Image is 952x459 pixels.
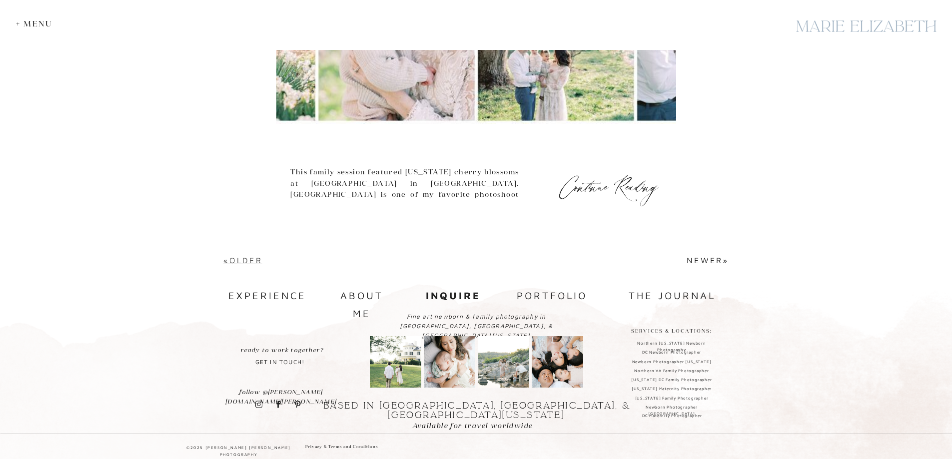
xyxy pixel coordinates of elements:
p: Available for travel worldwide [412,420,541,430]
div: + Menu [16,19,57,28]
a: about me [329,287,395,304]
a: the journal [620,287,725,304]
a: Newborn Photographer [US_STATE] [625,359,719,366]
a: «Older [223,256,262,265]
a: get in touch! [250,345,310,370]
p: ©2025 [PERSON_NAME] [PERSON_NAME] Photography [173,444,304,453]
b: inquire [426,290,481,301]
h2: Services & locations: [630,327,713,336]
a: DC Maternity Photographer [626,413,719,420]
a: [US_STATE] Maternity Photographer [625,386,719,393]
a: Northern VA Family Photographer [625,368,719,375]
p: Based in [GEOGRAPHIC_DATA], [GEOGRAPHIC_DATA], & [GEOGRAPHIC_DATA][US_STATE] [304,401,649,414]
a: DC Newborn Photographer [625,349,719,357]
a: experience [228,287,303,305]
a: inquire [422,287,485,303]
a: Northern [US_STATE] Newborn Photography [625,340,719,348]
a: [US_STATE] DC Family Photographer [625,377,719,384]
a: portfolio [515,287,590,306]
a: Privacy & Terms and Conditions [305,444,388,453]
a: ready to work together? [226,345,338,356]
img: Your session isn’t just about photos. It’s about the experience - from our very first chat to pro... [370,336,421,388]
img: And baby makes six ❤️ Newborn sessions with older siblings are ultra special - there are more gig... [532,336,583,388]
i: Fine art newborn & family photography in [GEOGRAPHIC_DATA], [GEOGRAPHIC_DATA], & [GEOGRAPHIC_DATA... [400,313,553,339]
a: Newer» [687,256,729,265]
p: follow @[PERSON_NAME][DOMAIN_NAME][PERSON_NAME] [225,387,337,398]
a: Newborn Photographer [GEOGRAPHIC_DATA] [625,404,719,412]
img: This little one fell asleep in her mother’s arms during our session, and my heart melted!!! If yo... [424,336,475,388]
img: When we have your family photos, we’ll tell your family’s story in the most beautiful (and fun!) ... [478,336,529,388]
a: Continue Reading [556,177,661,190]
p: This family session featured [US_STATE] cherry blossoms at [GEOGRAPHIC_DATA] in [GEOGRAPHIC_DATA]... [290,166,519,245]
a: [US_STATE] Family Photographer [625,395,719,403]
